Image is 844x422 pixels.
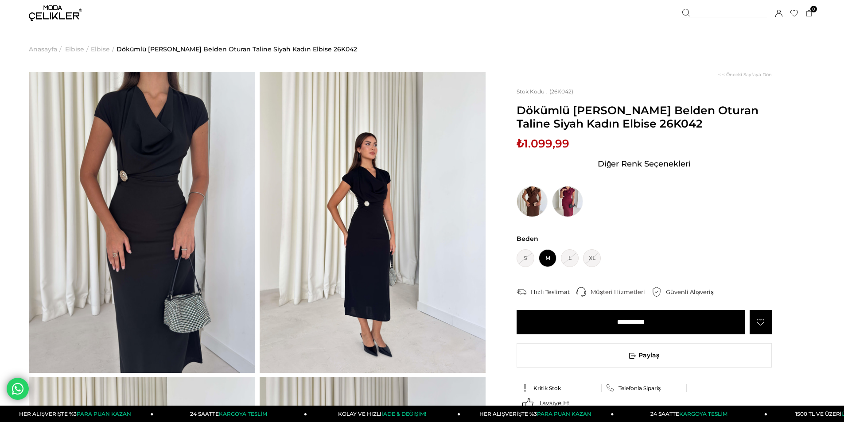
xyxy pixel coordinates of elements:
[517,88,549,95] span: Stok Kodu
[679,410,727,417] span: KARGOYA TESLİM
[517,249,534,267] span: S
[583,249,601,267] span: XL
[652,287,661,297] img: security.png
[29,5,82,21] img: logo
[77,410,131,417] span: PARA PUAN KAZAN
[91,27,117,72] li: >
[29,27,57,72] a: Anasayfa
[517,186,548,217] img: Dökümlü Yaka Aksesuarlı Belden Oturan Taline Kahve Kadın Elbise 26K042
[591,288,652,296] div: Müşteri Hizmetleri
[517,344,771,367] span: Paylaş
[460,406,614,422] a: HER ALIŞVERİŞTE %3PARA PUAN KAZAN
[117,27,357,72] a: Dökümlü [PERSON_NAME] Belden Oturan Taline Siyah Kadın Elbise 26K042
[539,249,556,267] span: M
[618,385,661,391] span: Telefonla Sipariş
[810,6,817,12] span: 0
[381,410,426,417] span: İADE & DEĞİŞİM!
[598,157,691,171] span: Diğer Renk Seçenekleri
[154,406,307,422] a: 24 SAATTEKARGOYA TESLİM
[614,406,767,422] a: 24 SAATTEKARGOYA TESLİM
[750,310,772,334] a: Favorilere Ekle
[517,137,569,150] span: ₺1.099,99
[552,186,583,217] img: Dökümlü Yaka Aksesuarlı Belden Oturan Taline Bordo Kadın Elbise 26K042
[307,406,460,422] a: KOLAY VE HIZLIİADE & DEĞİŞİM!
[517,104,772,130] span: Dökümlü [PERSON_NAME] Belden Oturan Taline Siyah Kadın Elbise 26K042
[219,410,267,417] span: KARGOYA TESLİM
[521,384,597,392] a: Kritik Stok
[91,27,110,72] a: Elbise
[561,249,579,267] span: L
[806,10,813,17] a: 0
[65,27,84,72] a: Elbise
[533,385,561,391] span: Kritik Stok
[531,288,576,296] div: Hızlı Teslimat
[517,235,772,243] span: Beden
[517,88,573,95] span: (26K042)
[606,384,682,392] a: Telefonla Sipariş
[29,72,255,373] img: Taline elbise 26K042
[260,72,486,373] img: Taline elbise 26K042
[517,287,526,297] img: shipping.png
[29,27,64,72] li: >
[65,27,91,72] li: >
[539,399,570,407] span: Tavsiye Et
[537,410,591,417] span: PARA PUAN KAZAN
[576,287,586,297] img: call-center.png
[718,72,772,77] a: < < Önceki Sayfaya Dön
[666,288,720,296] div: Güvenli Alışveriş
